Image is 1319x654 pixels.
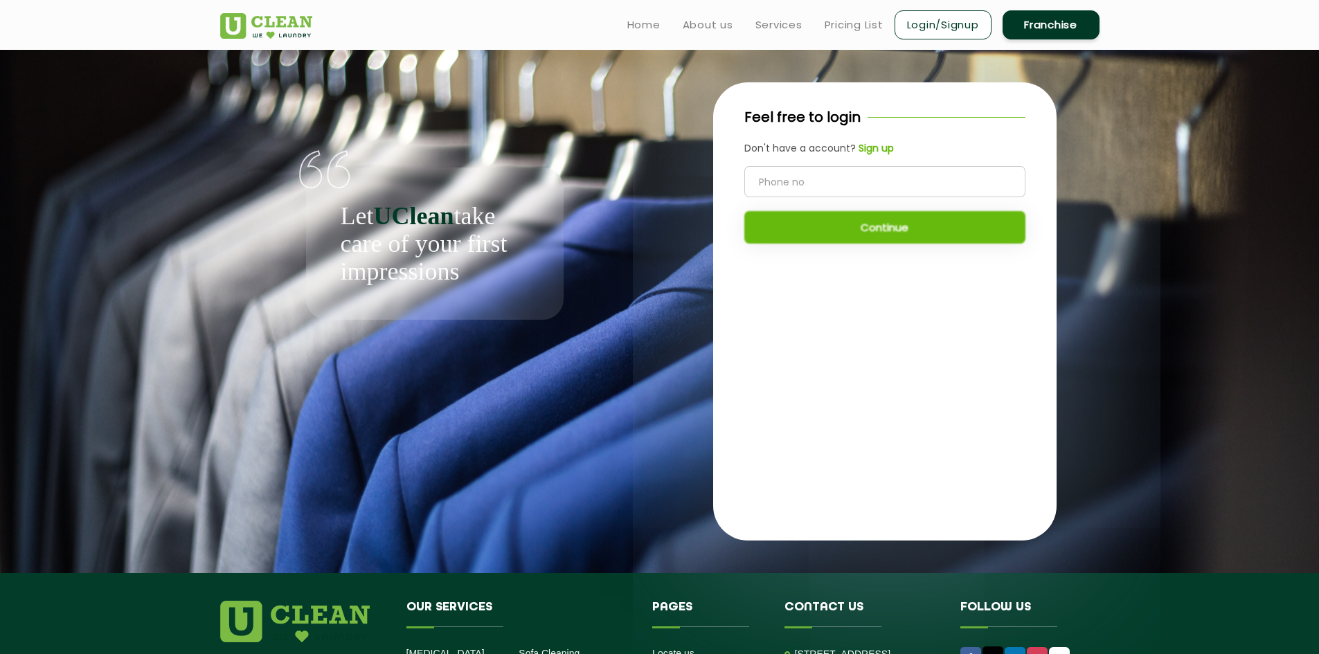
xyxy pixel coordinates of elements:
img: logo.png [220,601,370,642]
h4: Our Services [406,601,632,627]
img: UClean Laundry and Dry Cleaning [220,13,312,39]
span: Don't have a account? [744,141,856,155]
h4: Contact us [784,601,940,627]
a: Pricing List [825,17,883,33]
h4: Follow us [960,601,1082,627]
b: Sign up [859,141,894,155]
a: Services [755,17,802,33]
input: Phone no [744,166,1025,197]
a: About us [683,17,733,33]
h4: Pages [652,601,764,627]
p: Let take care of your first impressions [341,202,529,285]
b: UClean [373,202,454,230]
a: Login/Signup [895,10,992,39]
img: quote-img [299,150,351,189]
p: Feel free to login [744,107,861,127]
a: Sign up [856,141,894,156]
a: Franchise [1003,10,1100,39]
a: Home [627,17,661,33]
